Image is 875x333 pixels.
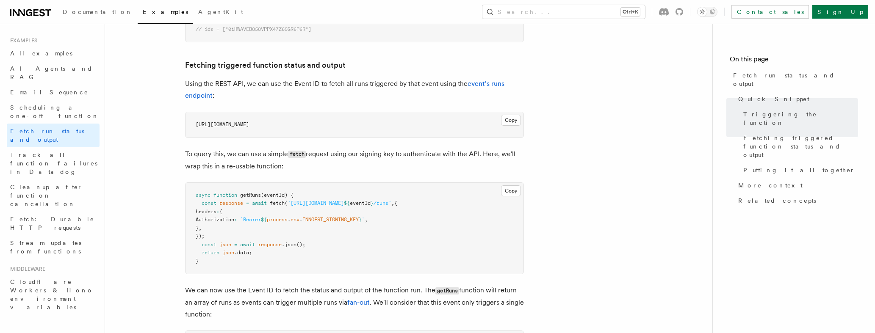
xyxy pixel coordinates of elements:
[7,61,100,85] a: AI Agents and RAG
[282,242,296,248] span: .json
[58,3,138,23] a: Documentation
[812,5,868,19] a: Sign Up
[730,54,858,68] h4: On this page
[193,3,248,23] a: AgentKit
[501,185,521,196] button: Copy
[7,46,100,61] a: All examples
[10,216,94,231] span: Fetch: Durable HTTP requests
[302,217,359,223] span: INNGEST_SIGNING_KEY
[743,166,855,174] span: Putting it all together
[735,91,858,107] a: Quick Snippet
[482,5,645,19] button: Search...Ctrl+K
[199,225,202,231] span: ,
[196,258,199,264] span: }
[270,200,285,206] span: fetch
[350,200,371,206] span: eventId
[234,242,237,248] span: =
[234,250,252,256] span: .data;
[738,95,809,103] span: Quick Snippet
[7,274,100,315] a: Cloudflare Workers & Hono environment variables
[296,242,305,248] span: ();
[196,225,199,231] span: }
[7,124,100,147] a: Fetch run status and output
[138,3,193,24] a: Examples
[733,71,858,88] span: Fetch run status and output
[7,147,100,179] a: Track all function failures in Datadog
[738,181,803,190] span: More context
[501,115,521,126] button: Copy
[185,59,346,71] a: Fetching triggered function status and output
[240,242,255,248] span: await
[10,239,81,255] span: Stream updates from functions
[347,298,370,306] a: fan-out
[252,200,267,206] span: await
[731,5,809,19] a: Contact sales
[63,8,133,15] span: Documentation
[735,193,858,208] a: Related concepts
[7,85,100,100] a: Email Sequence
[10,151,97,175] span: Track all function failures in Datadog
[362,217,365,223] span: `
[198,8,243,15] span: AgentKit
[735,178,858,193] a: More context
[216,209,219,215] span: :
[240,217,261,223] span: `Bearer
[391,200,394,206] span: ,
[374,200,391,206] span: /runs`
[738,196,816,205] span: Related concepts
[743,134,858,159] span: Fetching triggered function status and output
[185,284,524,320] p: We can now use the Event ID to fetch the status and output of the function run. The function will...
[394,200,397,206] span: {
[10,128,84,143] span: Fetch run status and output
[285,200,288,206] span: (
[196,121,249,127] span: [URL][DOMAIN_NAME]
[222,250,234,256] span: json
[740,107,858,130] a: Triggering the function
[288,217,291,223] span: .
[196,26,311,32] span: // ids = ["01HWAVEB858VPPX47Z65GR6P6R"]
[202,200,216,206] span: const
[740,162,858,178] a: Putting it all together
[10,104,99,119] span: Scheduling a one-off function
[291,217,299,223] span: env
[299,217,302,223] span: .
[288,200,344,206] span: `[URL][DOMAIN_NAME]
[219,209,222,215] span: {
[258,242,282,248] span: response
[202,250,219,256] span: return
[7,100,100,124] a: Scheduling a one-off function
[288,151,306,158] code: fetch
[7,212,100,235] a: Fetch: Durable HTTP requests
[7,179,100,212] a: Cleanup after function cancellation
[261,192,294,198] span: (eventId) {
[261,217,267,223] span: ${
[743,110,858,127] span: Triggering the function
[10,278,94,311] span: Cloudflare Workers & Hono environment variables
[621,8,640,16] kbd: Ctrl+K
[7,37,37,44] span: Examples
[267,217,288,223] span: process
[240,192,261,198] span: getRuns
[234,217,237,223] span: :
[196,192,210,198] span: async
[7,235,100,259] a: Stream updates from functions
[371,200,374,206] span: }
[10,50,72,57] span: All examples
[359,217,362,223] span: }
[10,89,89,96] span: Email Sequence
[730,68,858,91] a: Fetch run status and output
[740,130,858,162] a: Fetching triggered function status and output
[213,192,237,198] span: function
[202,242,216,248] span: const
[185,148,524,172] p: To query this, we can use a simple request using our signing key to authenticate with the API. He...
[143,8,188,15] span: Examples
[365,217,368,223] span: ,
[10,65,93,80] span: AI Agents and RAG
[246,200,249,206] span: =
[435,287,459,294] code: getRuns
[196,209,216,215] span: headers
[697,7,717,17] button: Toggle dark mode
[10,184,83,207] span: Cleanup after function cancellation
[219,200,243,206] span: response
[219,242,231,248] span: json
